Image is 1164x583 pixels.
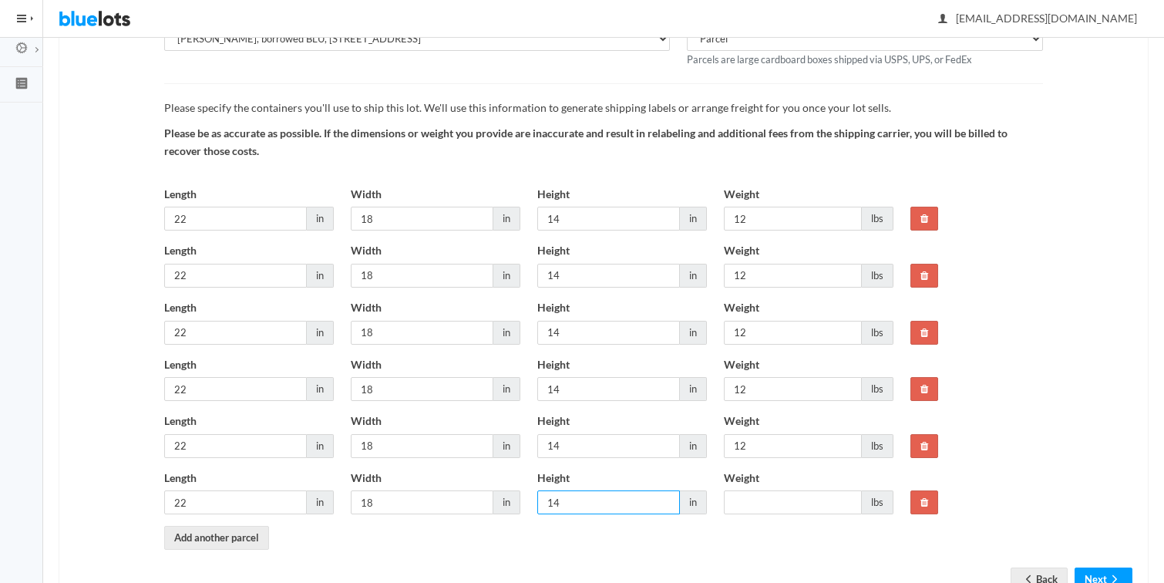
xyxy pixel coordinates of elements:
label: Length [164,242,197,260]
label: Width [351,299,382,317]
strong: Please be as accurate as possible. If the dimensions or weight you provide are inaccurate and res... [164,126,1008,157]
label: Weight [724,413,759,430]
span: [EMAIL_ADDRESS][DOMAIN_NAME] [939,12,1137,25]
label: Height [537,242,570,260]
label: Length [164,470,197,487]
label: Height [537,299,570,317]
label: Width [351,242,382,260]
label: Height [537,356,570,374]
label: Height [537,186,570,204]
span: lbs [862,377,893,401]
span: in [680,377,707,401]
span: in [493,264,520,288]
span: lbs [862,264,893,288]
label: Width [351,186,382,204]
span: in [307,321,334,345]
label: Height [537,470,570,487]
label: Width [351,356,382,374]
label: Length [164,356,197,374]
span: in [680,207,707,231]
label: Weight [724,299,759,317]
span: in [307,490,334,514]
span: in [680,490,707,514]
span: lbs [862,321,893,345]
label: Length [164,299,197,317]
span: in [680,264,707,288]
label: Height [537,413,570,430]
span: in [680,321,707,345]
label: Weight [724,356,759,374]
a: Add another parcel [164,526,269,550]
span: in [307,207,334,231]
span: in [493,321,520,345]
label: Length [164,413,197,430]
label: Width [351,413,382,430]
p: Please specify the containers you'll use to ship this lot. We'll use this information to generate... [164,99,1043,117]
span: in [307,434,334,458]
label: Width [351,470,382,487]
span: lbs [862,434,893,458]
span: lbs [862,490,893,514]
ion-icon: person [935,12,950,27]
label: Weight [724,242,759,260]
label: Length [164,186,197,204]
label: Weight [724,186,759,204]
span: in [307,377,334,401]
span: in [493,490,520,514]
span: in [307,264,334,288]
label: Weight [724,470,759,487]
span: lbs [862,207,893,231]
span: in [493,207,520,231]
small: Parcels are large cardboard boxes shipped via USPS, UPS, or FedEx [687,53,971,66]
span: in [680,434,707,458]
span: in [493,434,520,458]
span: in [493,377,520,401]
